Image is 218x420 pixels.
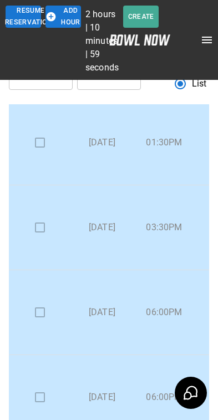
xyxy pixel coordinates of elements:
[45,6,81,28] button: Add Hour
[196,29,218,51] button: open drawer
[192,77,207,90] span: List
[80,221,124,234] p: [DATE]
[80,391,124,404] p: [DATE]
[80,306,124,319] p: [DATE]
[6,6,41,28] button: Resume Reservations
[142,136,186,149] p: 01:30PM
[142,391,186,404] p: 06:00PM
[142,306,186,319] p: 06:00PM
[109,34,170,45] img: logo
[142,221,186,234] p: 03:30PM
[85,8,119,74] p: 2 hours | 10 minutes | 59 seconds
[80,136,124,149] p: [DATE]
[123,6,159,28] button: Create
